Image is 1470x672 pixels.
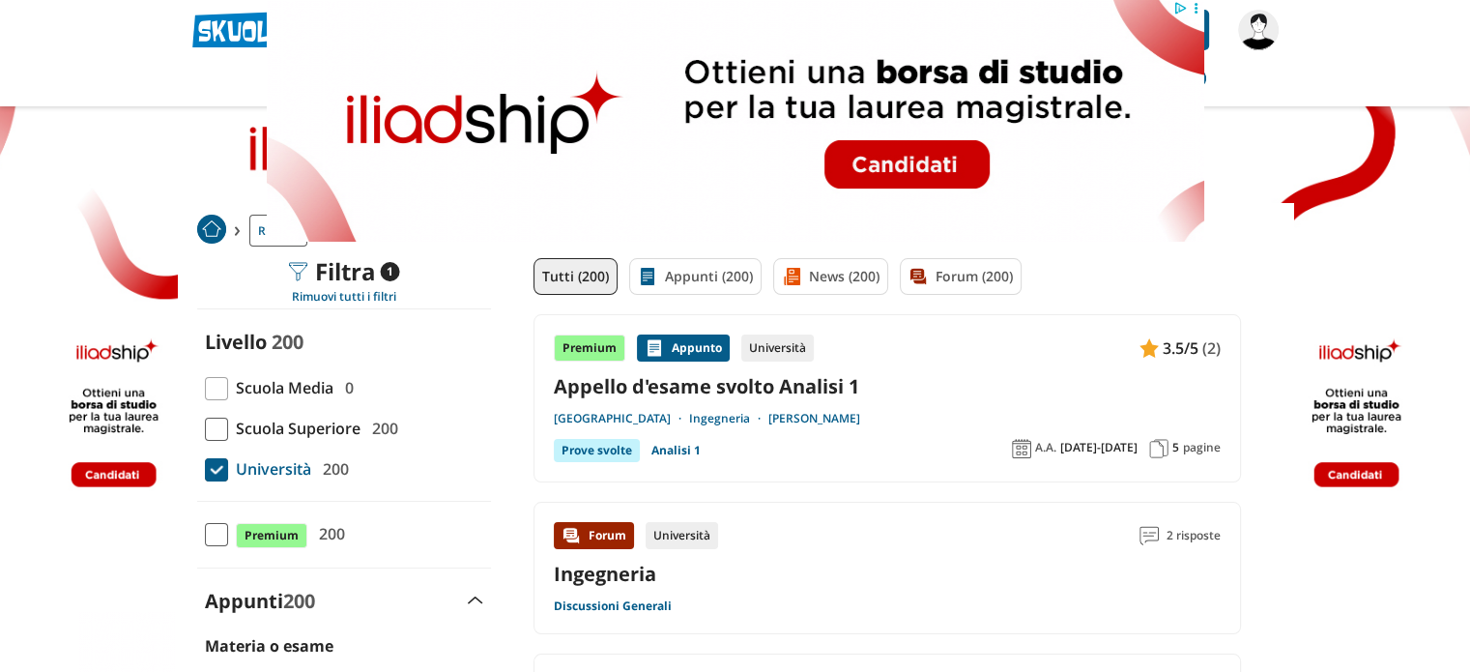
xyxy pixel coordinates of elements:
img: Appunti filtro contenuto [638,267,657,286]
span: pagine [1183,440,1221,455]
div: Prove svolte [554,439,640,462]
div: Forum [554,522,634,549]
div: Filtra [288,258,399,285]
img: Apri e chiudi sezione [468,597,483,604]
span: 1 [380,262,399,281]
a: Discussioni Generali [554,599,672,614]
span: 3.5/5 [1163,336,1198,361]
img: raffaella22405 [1238,10,1279,50]
div: Università [646,522,718,549]
span: 200 [283,588,315,614]
a: [PERSON_NAME] [768,411,860,426]
span: 200 [364,416,398,441]
span: 200 [315,456,349,482]
span: Università [228,456,311,482]
label: Livello [205,329,267,355]
div: Appunto [637,335,730,362]
a: Forum (200) [900,258,1022,295]
span: Premium [236,523,307,548]
img: Forum filtro contenuto [908,267,928,286]
a: [GEOGRAPHIC_DATA] [554,411,689,426]
a: Ingegneria [689,411,768,426]
img: Filtra filtri mobile [288,262,307,281]
span: 200 [272,329,303,355]
span: Scuola Superiore [228,416,360,441]
img: Commenti lettura [1139,526,1159,545]
img: Appunti contenuto [645,338,664,358]
a: Ricerca [249,215,307,247]
span: A.A. [1035,440,1056,455]
a: Home [197,215,226,247]
span: (2) [1202,336,1221,361]
span: 5 [1172,440,1179,455]
a: Analisi 1 [651,439,701,462]
label: Appunti [205,588,315,614]
span: 0 [337,375,354,400]
a: Tutti (200) [533,258,618,295]
span: [DATE]-[DATE] [1060,440,1138,455]
img: Home [197,215,226,244]
a: Ingegneria [554,561,656,587]
span: 200 [311,521,345,546]
div: Università [741,335,814,362]
img: Pagine [1149,439,1168,458]
span: 2 risposte [1167,522,1221,549]
img: News filtro contenuto [782,267,801,286]
img: Anno accademico [1012,439,1031,458]
a: Appunti (200) [629,258,762,295]
a: Appello d'esame svolto Analisi 1 [554,373,1221,399]
img: Appunti contenuto [1139,338,1159,358]
div: Premium [554,335,625,362]
div: Rimuovi tutti i filtri [197,289,491,305]
a: News (200) [773,258,888,295]
label: Materia o esame [205,635,333,657]
span: Scuola Media [228,375,333,400]
img: Forum contenuto [562,526,581,545]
